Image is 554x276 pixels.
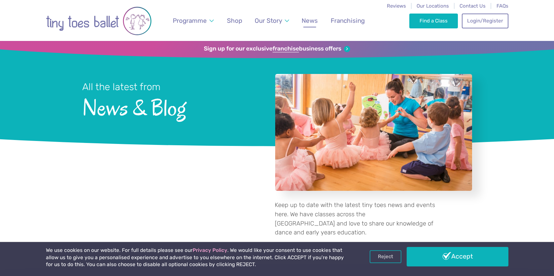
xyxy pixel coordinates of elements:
small: All the latest from [82,81,161,92]
a: News [299,13,321,28]
span: Programme [173,17,207,24]
a: Reviews [387,3,406,9]
a: Shop [224,13,245,28]
a: Programme [169,13,217,28]
p: Keep up to date with the latest tiny toes news and events here. We have classes across the [GEOGR... [275,201,436,237]
span: Shop [227,17,242,24]
a: Accept [407,247,508,266]
a: Franchising [327,13,368,28]
strong: franchise [273,45,299,52]
a: Reject [370,250,401,263]
span: News [302,17,318,24]
span: Franchising [331,17,365,24]
p: We use cookies on our website. For full details please see our . We would like your consent to us... [46,247,347,268]
a: FAQs [497,3,508,9]
a: Find a Class [409,14,458,28]
a: Privacy Policy [193,247,227,253]
a: Login/Register [462,14,508,28]
a: Our Story [251,13,292,28]
a: Our Locations [417,3,449,9]
a: Contact Us [460,3,486,9]
img: tiny toes ballet [46,4,152,38]
span: News & Blog [82,93,258,120]
span: Our Story [255,17,282,24]
a: Sign up for our exclusivefranchisebusiness offers [204,45,350,52]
